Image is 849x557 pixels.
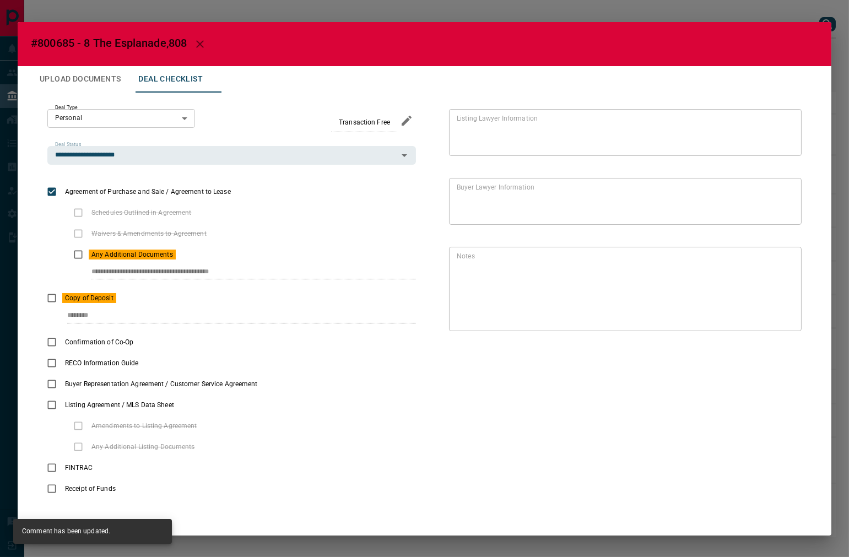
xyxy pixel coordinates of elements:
[62,484,118,494] span: Receipt of Funds
[397,111,416,130] button: edit
[89,421,200,431] span: Amendments to Listing Agreement
[397,148,412,163] button: Open
[47,109,195,128] div: Personal
[62,293,116,303] span: Copy of Deposit
[62,400,177,410] span: Listing Agreement / MLS Data Sheet
[55,104,78,111] label: Deal Type
[457,182,789,220] textarea: text field
[55,141,81,148] label: Deal Status
[62,337,136,347] span: Confirmation of Co-Op
[89,442,198,452] span: Any Additional Listing Documents
[67,309,393,323] input: checklist input
[62,358,141,368] span: RECO Information Guide
[129,66,212,93] button: Deal Checklist
[22,522,110,540] div: Comment has been updated.
[31,66,129,93] button: Upload Documents
[31,36,187,50] span: #800685 - 8 The Esplanade,808
[62,187,234,197] span: Agreement of Purchase and Sale / Agreement to Lease
[62,379,261,389] span: Buyer Representation Agreement / Customer Service Agreement
[91,265,393,279] input: checklist input
[89,250,176,259] span: Any Additional Documents
[457,113,789,151] textarea: text field
[457,251,789,326] textarea: text field
[89,229,209,239] span: Waivers & Amendments to Agreement
[89,208,194,218] span: Schedules Outlined in Agreement
[62,463,95,473] span: FINTRAC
